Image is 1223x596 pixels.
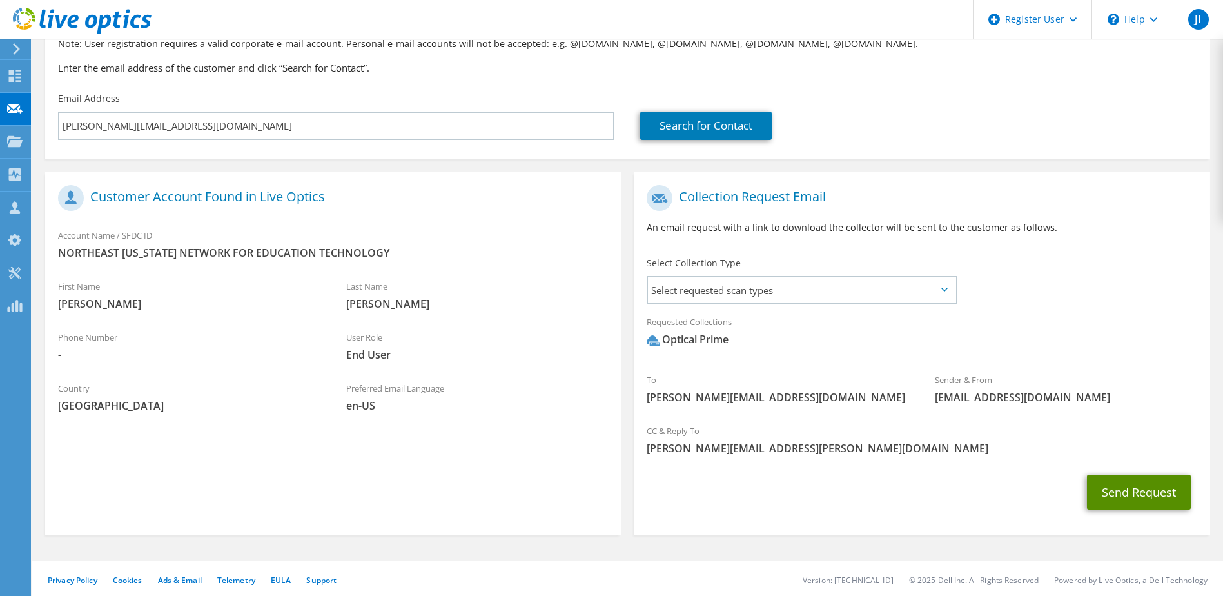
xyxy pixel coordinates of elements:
span: en-US [346,399,609,413]
button: Send Request [1087,475,1191,510]
label: Email Address [58,92,120,105]
span: Select requested scan types [648,277,955,303]
span: [GEOGRAPHIC_DATA] [58,399,320,413]
h1: Customer Account Found in Live Optics [58,185,602,211]
span: [PERSON_NAME] [58,297,320,311]
a: Search for Contact [640,112,772,140]
div: Country [45,375,333,419]
span: End User [346,348,609,362]
div: User Role [333,324,621,368]
div: Account Name / SFDC ID [45,222,621,266]
h3: Enter the email address of the customer and click “Search for Contact”. [58,61,1197,75]
h1: Collection Request Email [647,185,1190,211]
div: Preferred Email Language [333,375,621,419]
div: Sender & From [922,366,1210,411]
div: Last Name [333,273,621,317]
div: Optical Prime [647,332,729,347]
p: An email request with a link to download the collector will be sent to the customer as follows. [647,221,1197,235]
a: EULA [271,575,291,586]
div: CC & Reply To [634,417,1209,462]
li: Powered by Live Optics, a Dell Technology [1054,575,1208,586]
div: To [634,366,922,411]
a: Telemetry [217,575,255,586]
div: Phone Number [45,324,333,368]
div: Requested Collections [634,308,1209,360]
span: [PERSON_NAME][EMAIL_ADDRESS][DOMAIN_NAME] [647,390,909,404]
span: [EMAIL_ADDRESS][DOMAIN_NAME] [935,390,1197,404]
a: Cookies [113,575,142,586]
a: Privacy Policy [48,575,97,586]
span: NORTHEAST [US_STATE] NETWORK FOR EDUCATION TECHNOLOGY [58,246,608,260]
li: Version: [TECHNICAL_ID] [803,575,894,586]
span: - [58,348,320,362]
label: Select Collection Type [647,257,741,270]
li: © 2025 Dell Inc. All Rights Reserved [909,575,1039,586]
p: Note: User registration requires a valid corporate e-mail account. Personal e-mail accounts will ... [58,37,1197,51]
svg: \n [1108,14,1119,25]
span: [PERSON_NAME] [346,297,609,311]
span: [PERSON_NAME][EMAIL_ADDRESS][PERSON_NAME][DOMAIN_NAME] [647,441,1197,455]
div: First Name [45,273,333,317]
span: JI [1188,9,1209,30]
a: Support [306,575,337,586]
a: Ads & Email [158,575,202,586]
